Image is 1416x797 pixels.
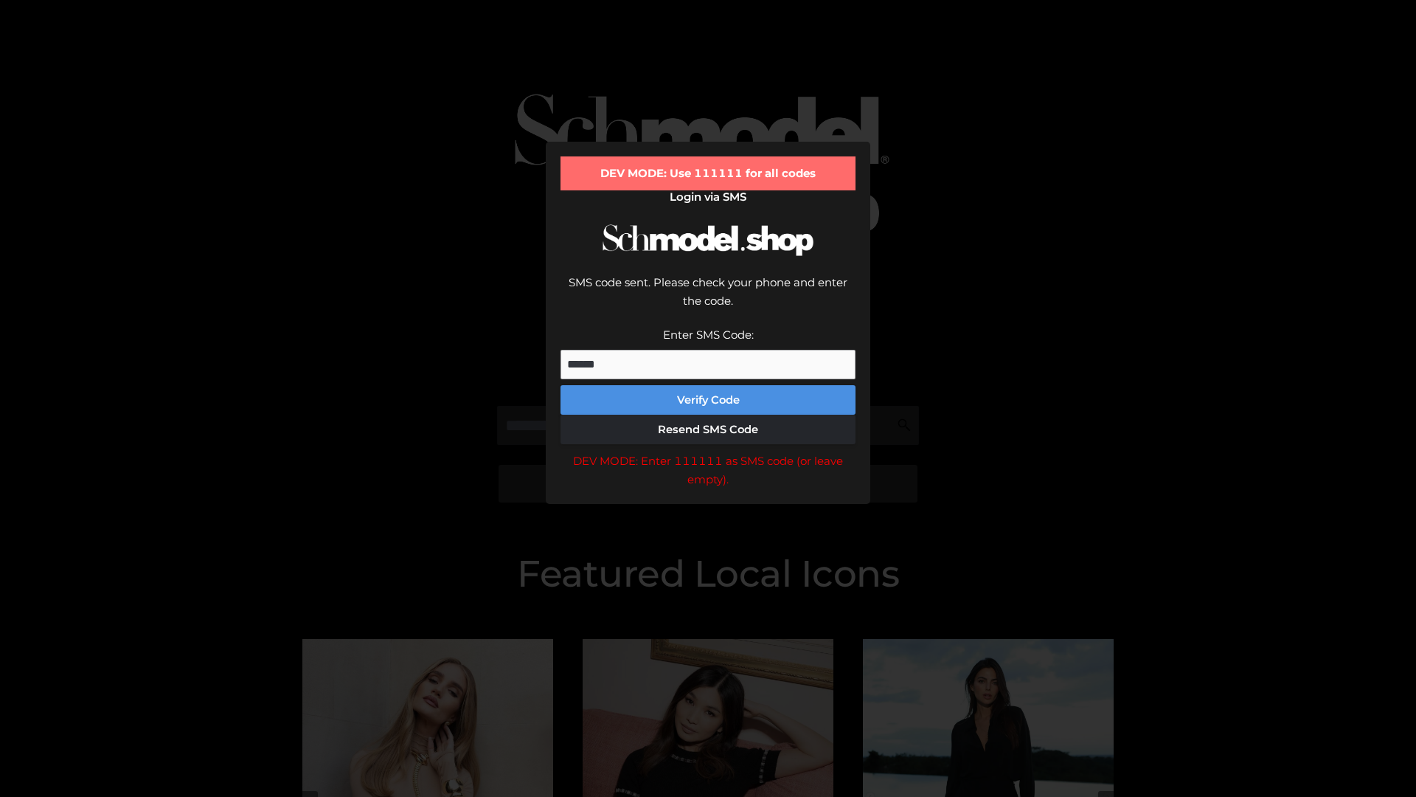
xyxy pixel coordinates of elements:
h2: Login via SMS [560,190,855,204]
button: Verify Code [560,385,855,415]
div: SMS code sent. Please check your phone and enter the code. [560,273,855,325]
label: Enter SMS Code: [663,328,754,342]
button: Resend SMS Code [560,415,855,444]
div: DEV MODE: Use 111111 for all codes [560,156,855,190]
div: DEV MODE: Enter 111111 as SMS code (or leave empty). [560,452,855,489]
img: Schmodel Logo [597,211,819,269]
